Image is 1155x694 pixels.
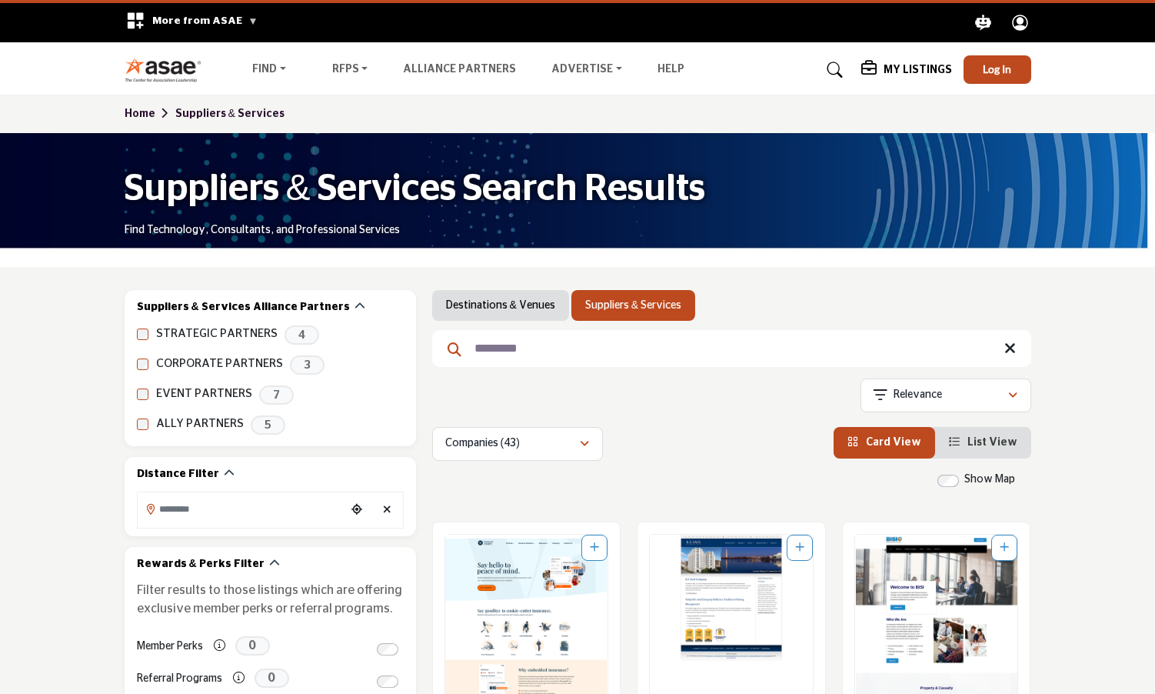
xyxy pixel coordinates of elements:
button: Relevance [860,379,1031,412]
li: Card View [834,427,935,459]
a: Alliance Partners [403,64,516,75]
label: ALLY PARTNERS [156,415,244,433]
label: Member Perks [137,633,203,660]
label: STRATEGIC PARTNERS [156,325,278,343]
span: 7 [259,385,294,405]
input: CORPORATE PARTNERS checkbox [137,359,148,370]
span: 3 [290,355,325,375]
span: Card View [866,437,921,448]
button: Log In [964,55,1031,84]
a: Find [241,59,297,81]
p: Relevance [894,388,942,403]
span: 5 [251,415,285,435]
span: 0 [255,669,289,688]
span: Log In [983,62,1011,75]
input: Switch to Member Perks [377,643,398,656]
h1: Suppliers & Services Search Results [125,165,705,213]
button: Companies (43) [432,427,603,461]
label: Referral Programs [137,666,222,692]
p: Companies (43) [445,436,520,452]
span: 4 [285,325,319,345]
a: Destinations & Venues [446,298,555,313]
p: Find Technology, Consultants, and Professional Services [125,223,400,239]
input: STRATEGIC PARTNERS checkbox [137,329,148,340]
img: Site Logo [125,57,210,82]
label: Show Map [964,472,1015,488]
a: Home [125,108,175,119]
a: Advertise [541,59,633,81]
li: List View [935,427,1031,459]
a: Help [657,64,684,75]
input: EVENT PARTNERS checkbox [137,389,148,400]
a: Add To List [1000,542,1009,553]
a: Add To List [590,542,599,553]
a: Suppliers & Services [585,298,681,313]
a: Suppliers & Services [175,108,285,119]
label: CORPORATE PARTNERS [156,355,283,373]
input: ALLY PARTNERS checkbox [137,419,148,430]
h2: Rewards & Perks Filter [137,557,265,572]
h5: My Listings [884,63,952,77]
span: List View [967,437,1017,448]
h2: Suppliers & Services Alliance Partners [137,300,350,315]
a: RFPs [321,59,379,81]
div: Clear search location [376,494,399,527]
a: View Card [847,437,921,448]
label: EVENT PARTNERS [156,385,252,403]
a: Add To List [795,542,804,553]
span: More from ASAE [152,15,258,26]
a: View List [949,437,1017,448]
p: Filter results to those listings which are offering exclusive member perks or referral programs. [137,581,404,618]
input: Switch to Referral Programs [377,676,398,688]
a: Search [812,58,853,82]
div: Choose your current location [345,494,368,527]
div: My Listings [861,61,952,79]
input: Search Location [138,494,345,524]
div: More from ASAE [116,3,268,42]
input: Search Keyword [432,330,1031,367]
h2: Distance Filter [137,467,219,482]
span: 0 [235,636,270,656]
